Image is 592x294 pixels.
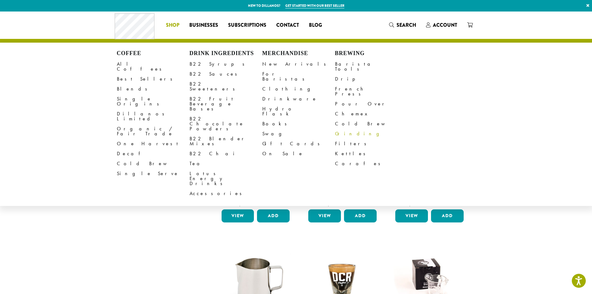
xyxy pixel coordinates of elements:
a: Swag [262,129,335,139]
a: Grinding [335,129,408,139]
a: Barista Tools [335,59,408,74]
a: B22 Sweeteners [190,79,262,94]
h4: Coffee [117,50,190,57]
a: Organic / Fair Trade [117,124,190,139]
span: Search [397,21,416,29]
a: Blends [117,84,190,94]
a: Decaf [117,149,190,159]
a: Dillanos Limited [117,109,190,124]
a: Single Serve [117,169,190,179]
a: One Harvest [117,139,190,149]
a: Best Sellers [117,74,190,84]
span: Shop [166,21,179,29]
h4: Brewing [335,50,408,57]
a: Chemex [335,109,408,119]
a: Drip [335,74,408,84]
a: Tea [190,159,262,169]
a: Pour Over [335,99,408,109]
h4: Drink Ingredients [190,50,262,57]
a: French Press [335,84,408,99]
a: Kettles [335,149,408,159]
a: Filters [335,139,408,149]
a: Drinkware [262,94,335,104]
a: Shop [161,20,184,30]
a: Cold Brew [335,119,408,129]
a: Single Origins [117,94,190,109]
a: New Arrivals [262,59,335,69]
a: Clothing [262,84,335,94]
button: Add [344,209,377,222]
a: View [395,209,428,222]
a: All Coffees [117,59,190,74]
a: Hario V60 Drip Scale & Timer $66.25 [394,108,465,207]
a: Accessories [190,189,262,198]
a: B22 Chocolate Powders [190,114,262,134]
span: Blog [309,21,322,29]
button: Add [431,209,464,222]
h4: Merchandise [262,50,335,57]
a: B22 Fruit Beverage Bases [190,94,262,114]
a: B22 Sauces [190,69,262,79]
a: View [222,209,254,222]
a: Carafes [335,159,408,169]
span: Account [433,21,457,29]
a: Lotus Energy Drinks [190,169,262,189]
span: Businesses [189,21,218,29]
a: View [308,209,341,222]
a: Bodum Handheld Milk Frother $10.00 [307,108,378,207]
a: On Sale [262,149,335,159]
a: B22 Syrups [190,59,262,69]
a: For Baristas [262,69,335,84]
a: Search [384,20,421,30]
a: Books [262,119,335,129]
a: B22 Blender Mixes [190,134,262,149]
a: Bodum Electric Milk Frother $30.00 [220,108,291,207]
span: Contact [276,21,299,29]
a: Cold Brew [117,159,190,169]
a: B22 Chai [190,149,262,159]
button: Add [257,209,290,222]
a: Gift Cards [262,139,335,149]
a: Get started with our best seller [285,3,344,8]
a: Hydro Flask [262,104,335,119]
span: Subscriptions [228,21,266,29]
